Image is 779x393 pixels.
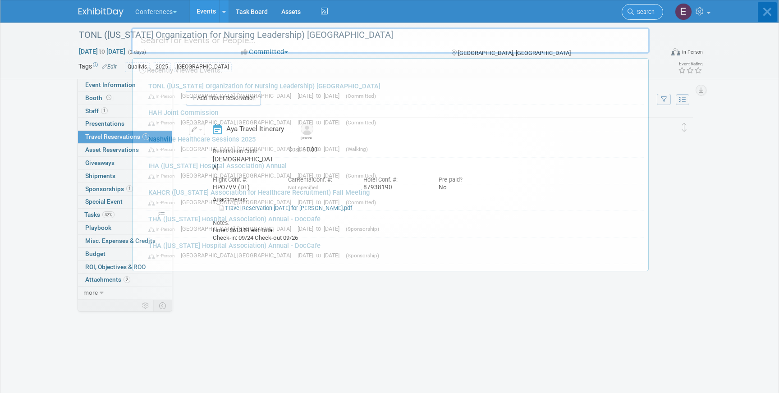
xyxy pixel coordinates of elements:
[181,92,296,99] span: [GEOGRAPHIC_DATA], [GEOGRAPHIC_DATA]
[346,119,376,126] span: (Committed)
[144,184,644,210] a: KAHCR ([US_STATE] Association for Healthcare Recruitment) Fall Meeting In-Person [GEOGRAPHIC_DATA...
[131,27,650,54] input: Search for Events or People...
[346,146,368,152] span: (Walking)
[298,172,344,179] span: [DATE] to [DATE]
[298,146,344,152] span: [DATE] to [DATE]
[144,158,644,184] a: IHA ([US_STATE] Hospital Association) Annual In-Person [GEOGRAPHIC_DATA], [GEOGRAPHIC_DATA] [DATE...
[181,172,296,179] span: [GEOGRAPHIC_DATA], [GEOGRAPHIC_DATA]
[144,211,644,237] a: THA ([US_STATE] Hospital Association) Annual - DocCafe In-Person [GEOGRAPHIC_DATA], [GEOGRAPHIC_D...
[148,146,179,152] span: In-Person
[298,92,344,99] span: [DATE] to [DATE]
[148,120,179,126] span: In-Person
[298,225,344,232] span: [DATE] to [DATE]
[181,225,296,232] span: [GEOGRAPHIC_DATA], [GEOGRAPHIC_DATA]
[148,226,179,232] span: In-Person
[144,78,644,104] a: TONL ([US_STATE] Organization for Nursing Leadership) [GEOGRAPHIC_DATA] In-Person [GEOGRAPHIC_DAT...
[181,199,296,206] span: [GEOGRAPHIC_DATA], [GEOGRAPHIC_DATA]
[181,119,296,126] span: [GEOGRAPHIC_DATA], [GEOGRAPHIC_DATA]
[137,59,644,78] div: Recently Viewed Events:
[346,173,376,179] span: (Committed)
[346,252,379,259] span: (Sponsorship)
[148,93,179,99] span: In-Person
[298,119,344,126] span: [DATE] to [DATE]
[181,146,296,152] span: [GEOGRAPHIC_DATA], [GEOGRAPHIC_DATA]
[298,252,344,259] span: [DATE] to [DATE]
[144,238,644,264] a: THA ([US_STATE] Hospital Association) Annual - DocCafe In-Person [GEOGRAPHIC_DATA], [GEOGRAPHIC_D...
[298,199,344,206] span: [DATE] to [DATE]
[148,173,179,179] span: In-Person
[144,105,644,131] a: HAH Joint Commission In-Person [GEOGRAPHIC_DATA], [GEOGRAPHIC_DATA] [DATE] to [DATE] (Committed)
[346,93,376,99] span: (Committed)
[148,200,179,206] span: In-Person
[346,226,379,232] span: (Sponsorship)
[148,253,179,259] span: In-Person
[346,199,376,206] span: (Committed)
[181,252,296,259] span: [GEOGRAPHIC_DATA], [GEOGRAPHIC_DATA]
[144,131,644,157] a: Nashville Healthcare Sessions 2025 In-Person [GEOGRAPHIC_DATA], [GEOGRAPHIC_DATA] [DATE] to [DATE...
